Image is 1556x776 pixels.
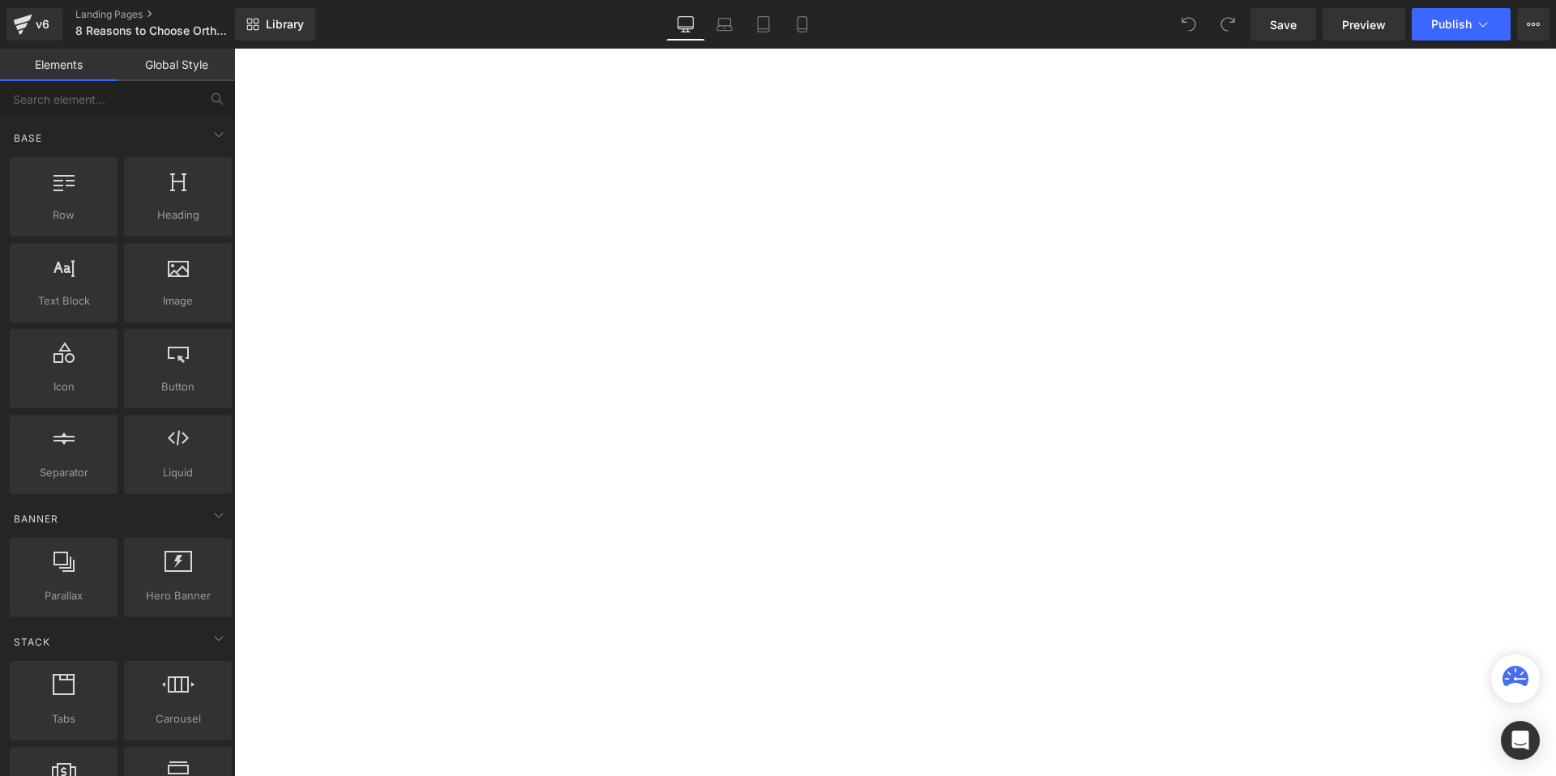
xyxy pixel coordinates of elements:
a: Tablet [744,8,783,41]
a: Landing Pages [75,8,262,21]
span: Icon [15,378,113,395]
span: Stack [12,634,52,650]
span: Save [1270,16,1297,33]
button: More [1517,8,1550,41]
span: Publish [1431,18,1472,31]
button: Publish [1412,8,1511,41]
a: v6 [6,8,62,41]
div: Open Intercom Messenger [1501,721,1540,760]
span: Banner [12,511,60,527]
a: Preview [1323,8,1405,41]
span: Library [266,17,304,32]
button: Undo [1173,8,1205,41]
span: Liquid [129,464,227,481]
a: Global Style [118,49,235,81]
span: 8 Reasons to Choose Orthopaedic Slippers [75,24,231,37]
span: Button [129,378,227,395]
span: Text Block [15,292,113,309]
span: Separator [15,464,113,481]
a: Laptop [705,8,744,41]
div: v6 [32,14,53,35]
span: Row [15,207,113,224]
span: Hero Banner [129,587,227,604]
span: Image [129,292,227,309]
span: Base [12,130,44,146]
span: Carousel [129,710,227,727]
span: Preview [1342,16,1386,33]
a: New Library [235,8,315,41]
a: Mobile [783,8,822,41]
span: Parallax [15,587,113,604]
span: Heading [129,207,227,224]
button: Redo [1212,8,1244,41]
span: Tabs [15,710,113,727]
a: Desktop [666,8,705,41]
